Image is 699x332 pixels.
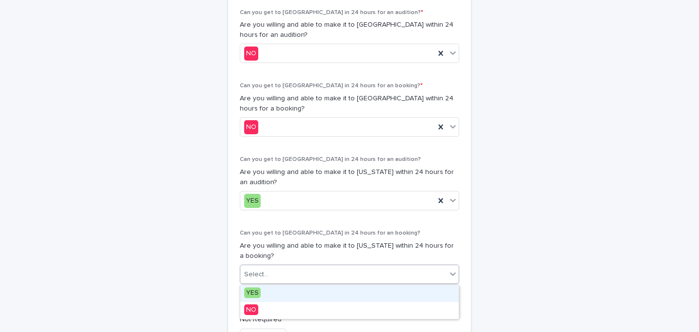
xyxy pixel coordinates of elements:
span: Can you get to [GEOGRAPHIC_DATA] in 24 hours for an booking? [240,230,420,236]
div: YES [240,285,459,302]
span: Can you get to [GEOGRAPHIC_DATA] in 24 hours for an booking? [240,83,423,89]
p: Are you willing and able to make it to [GEOGRAPHIC_DATA] within 24 hours for a booking? [240,94,459,114]
p: Are you willing and able to make it to [US_STATE] within 24 hours for a booking? [240,241,459,261]
div: NO [244,47,258,61]
p: Are you willing and able to make it to [GEOGRAPHIC_DATA] within 24 hours for an audition? [240,20,459,40]
div: Select... [244,269,268,280]
div: NO [244,120,258,134]
span: Can you get to [GEOGRAPHIC_DATA] in 24 hours for an audition? [240,157,421,162]
span: YES [244,287,261,298]
span: Can you get to [GEOGRAPHIC_DATA] in 24 hours for an audition? [240,10,423,16]
div: NO [240,302,459,319]
p: Are you willing and able to make it to [US_STATE] within 24 hours for an audition? [240,167,459,188]
p: Not Required [240,315,459,325]
div: YES [244,194,261,208]
span: NO [244,304,258,315]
